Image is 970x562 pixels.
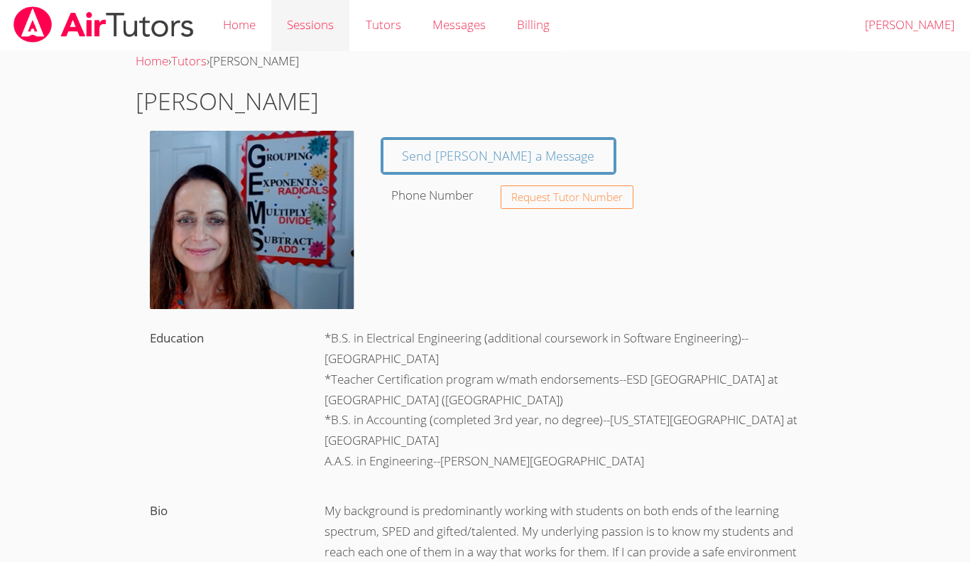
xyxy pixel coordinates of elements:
a: Send [PERSON_NAME] a Message [383,139,615,173]
img: avatar.png [150,131,354,309]
span: Request Tutor Number [511,192,623,202]
a: Home [136,53,168,69]
label: Education [150,330,204,346]
div: *B.S. in Electrical Engineering (additional coursework in Software Engineering)--[GEOGRAPHIC_DATA... [310,324,834,497]
div: › › [136,51,834,72]
span: Messages [432,16,486,33]
img: airtutors_banner-c4298cdbf04f3fff15de1276eac7730deb9818008684d7c2e4769d2f7ddbe033.png [12,6,195,43]
button: Request Tutor Number [501,185,633,209]
label: Bio [150,502,168,519]
span: [PERSON_NAME] [209,53,299,69]
a: Tutors [171,53,207,69]
h1: [PERSON_NAME] [136,83,834,119]
label: Phone Number [391,187,474,203]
